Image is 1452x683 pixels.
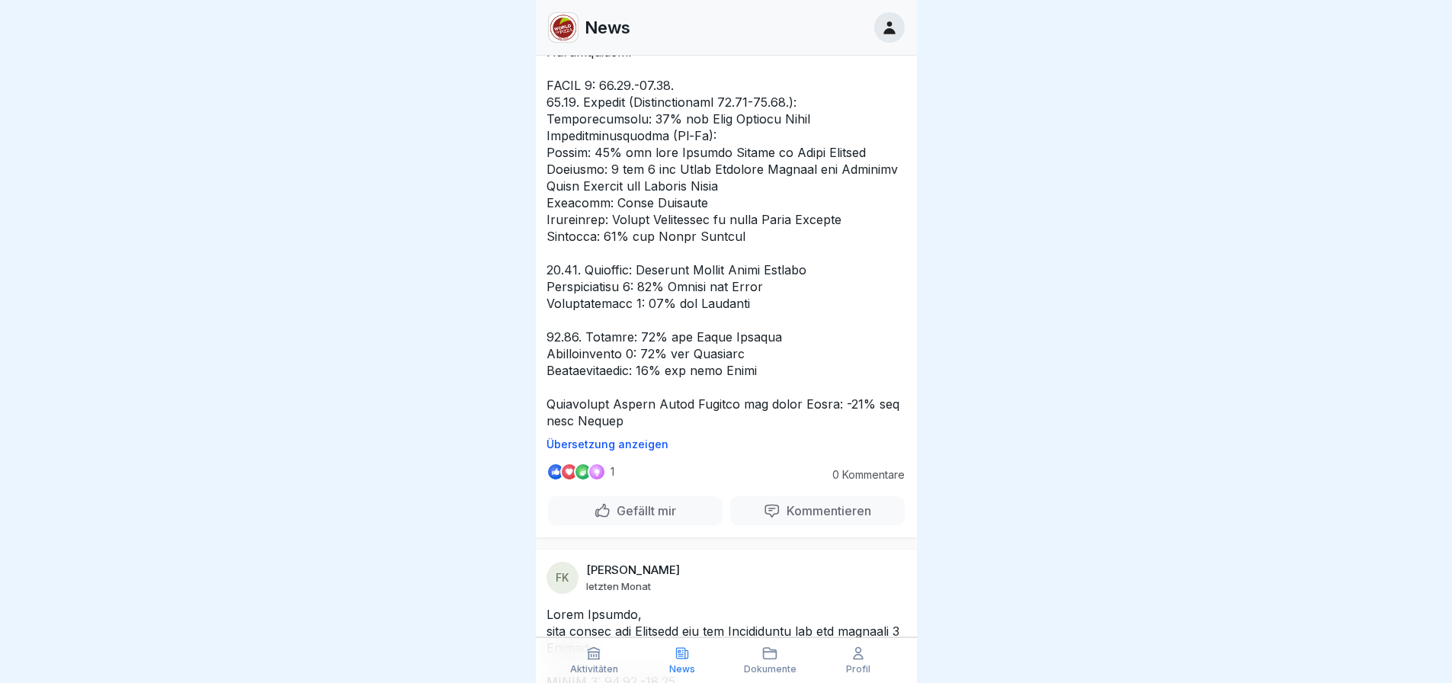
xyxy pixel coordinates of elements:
[570,664,618,675] p: Aktivitäten
[585,18,630,37] p: News
[586,580,651,592] p: letzten Monat
[611,466,614,478] p: 1
[846,664,870,675] p: Profil
[547,562,579,594] div: FK
[586,563,680,577] p: [PERSON_NAME]
[744,664,797,675] p: Dokumente
[549,13,578,42] img: wpjn4gtn6o310phqx1r289if.png
[821,469,905,481] p: 0 Kommentare
[669,664,695,675] p: News
[780,503,871,518] p: Kommentieren
[547,438,906,451] p: Übersetzung anzeigen
[611,503,676,518] p: Gefällt mir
